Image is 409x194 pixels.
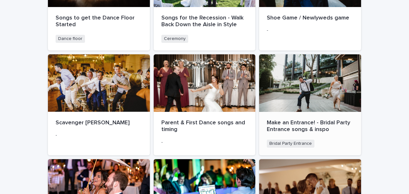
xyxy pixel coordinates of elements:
p: - [267,28,353,33]
a: Parent & First Dance songs and timing- [154,54,256,155]
p: - [56,133,142,138]
span: Dance floor [56,35,85,43]
p: Songs for the Recession - Walk Back Down the Aisle in Style [161,15,248,28]
p: - [161,140,248,145]
span: Ceremony [161,35,188,43]
p: Scavenger [PERSON_NAME] [56,120,142,127]
a: Make an Entrance! - Bridal Party Entrance songs & inspoBridal Party Entrance [259,54,361,155]
p: Parent & First Dance songs and timing [161,120,248,133]
p: Make an Entrance! - Bridal Party Entrance songs & inspo [267,120,353,133]
p: Songs to get the Dance Floor Started [56,15,142,28]
p: Shoe Game / Newlyweds game [267,15,353,22]
a: Scavenger [PERSON_NAME]- [48,54,150,155]
span: Bridal Party Entrance [267,140,314,148]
